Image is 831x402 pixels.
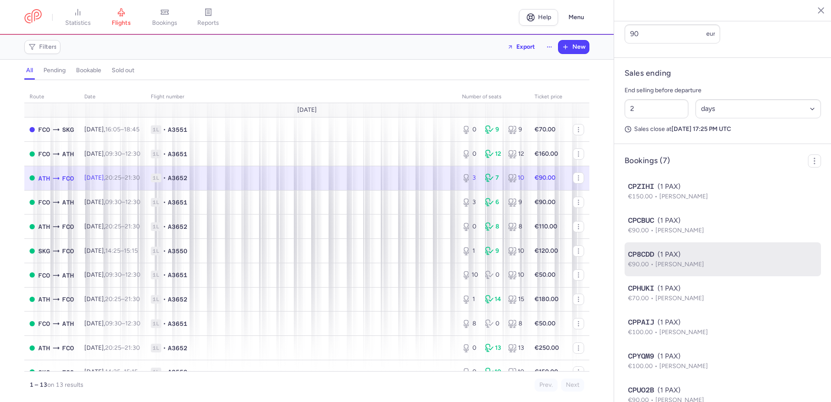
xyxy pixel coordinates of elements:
span: • [163,295,166,304]
span: – [105,344,140,352]
div: 15 [508,295,524,304]
span: FCO [62,295,74,304]
span: • [163,174,166,182]
span: FCO [38,198,50,207]
time: 15:15 [124,247,138,255]
span: 1L [151,150,161,158]
span: • [163,344,166,352]
span: CP8CDD [628,249,654,260]
th: number of seats [457,90,529,104]
div: 1 [462,295,478,304]
strong: €250.00 [535,344,559,352]
span: [DATE], [84,174,140,181]
span: 1L [151,368,161,376]
span: 1L [151,344,161,352]
button: CPYQM9(1 PAX)€100.00[PERSON_NAME] [628,351,818,371]
div: 10 [508,368,524,376]
span: [PERSON_NAME] [659,328,708,336]
span: – [105,320,140,327]
span: 1L [151,174,161,182]
span: bookings [152,19,177,27]
span: FCO [38,149,50,159]
time: 12:30 [125,150,140,157]
span: ATH [38,343,50,353]
time: 12:30 [125,320,140,327]
span: [DATE], [84,126,140,133]
span: [DATE], [84,223,140,230]
span: • [163,198,166,207]
span: – [105,150,140,157]
span: A3551 [168,125,187,134]
span: A3651 [168,150,187,158]
div: 8 [508,222,524,231]
div: 0 [462,150,478,158]
strong: €160.00 [535,150,558,157]
div: 10 [485,368,501,376]
span: [PERSON_NAME] [659,193,708,200]
span: Export [516,44,535,50]
strong: €180.00 [535,295,558,303]
h4: Bookings (7) [625,156,670,166]
strong: 1 – 13 [30,381,47,389]
span: €100.00 [628,362,659,370]
div: 0 [462,125,478,134]
time: 14:25 [105,247,120,255]
a: reports [186,8,230,27]
button: CPHUKI(1 PAX)€70.00[PERSON_NAME] [628,283,818,303]
div: 10 [508,271,524,279]
span: ATH [62,271,74,280]
span: ATH [38,222,50,231]
div: 0 [485,319,501,328]
span: SKG [62,125,74,134]
div: 13 [508,344,524,352]
span: 1L [151,295,161,304]
div: 7 [485,174,501,182]
span: SKG [38,368,50,377]
span: 1L [151,222,161,231]
span: A3651 [168,271,187,279]
strong: €50.00 [535,320,555,327]
span: FCO [62,343,74,353]
span: €150.00 [628,193,659,200]
span: – [105,223,140,230]
div: (1 PAX) [628,283,818,294]
span: A3652 [168,222,187,231]
strong: €70.00 [535,126,555,133]
a: statistics [56,8,100,27]
h4: pending [43,67,66,74]
span: CPUO2B [628,385,654,395]
a: CitizenPlane red outlined logo [24,9,42,25]
time: 16:05 [105,126,120,133]
span: CPPAIJ [628,317,654,328]
div: 3 [462,174,478,182]
span: ATH [62,198,74,207]
input: ## [625,99,688,118]
div: 8 [508,319,524,328]
div: (1 PAX) [628,317,818,328]
span: €70.00 [628,295,655,302]
span: – [105,295,140,303]
time: 12:30 [125,271,140,278]
span: • [163,150,166,158]
span: • [163,319,166,328]
span: 1L [151,125,161,134]
span: FCO [38,319,50,328]
div: (1 PAX) [628,385,818,395]
span: FCO [62,222,74,231]
span: [DATE], [84,344,140,352]
time: 20:25 [105,295,121,303]
span: eur [706,30,715,37]
span: Filters [39,44,57,50]
span: [DATE], [84,271,140,278]
span: €100.00 [628,328,659,336]
span: [DATE], [84,320,140,327]
div: 9 [508,125,524,134]
span: • [163,271,166,279]
span: Help [538,14,551,20]
div: (1 PAX) [628,351,818,362]
th: date [79,90,146,104]
button: CPCBUC(1 PAX)€90.00[PERSON_NAME] [628,215,818,235]
button: Next [561,379,584,392]
span: 1L [151,198,161,207]
span: – [105,368,138,375]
